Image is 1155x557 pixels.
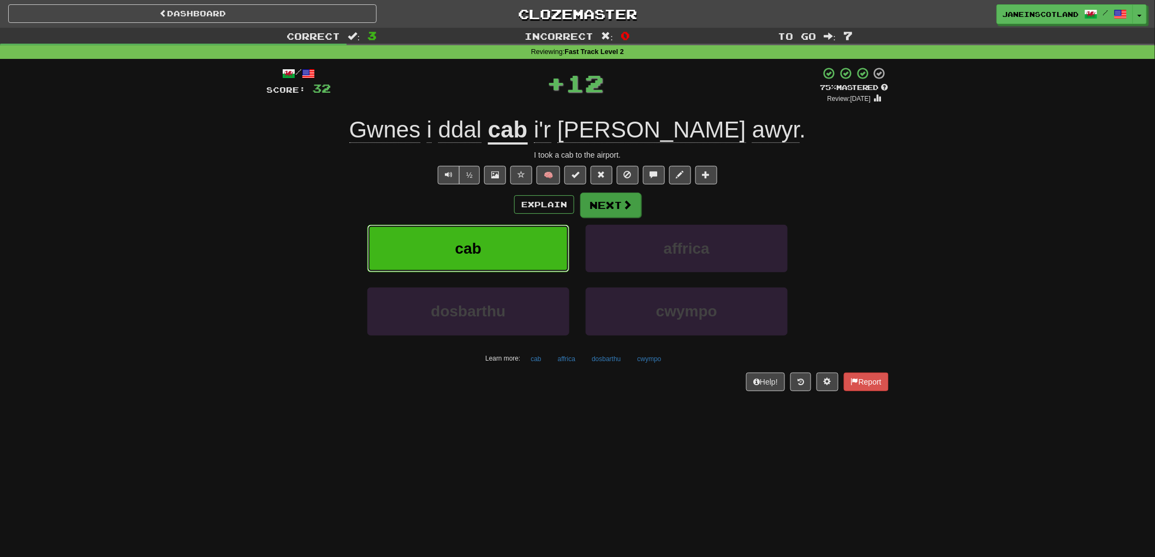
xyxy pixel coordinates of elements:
[348,32,360,41] span: :
[436,166,480,184] div: Text-to-speech controls
[586,288,788,335] button: cwympo
[820,83,889,93] div: Mastered
[752,117,799,143] span: awyr
[746,373,785,391] button: Help!
[485,355,520,362] small: Learn more:
[790,373,811,391] button: Round history (alt+y)
[552,351,581,367] button: affrica
[617,166,639,184] button: Ignore sentence (alt+i)
[312,81,331,95] span: 32
[664,240,710,257] span: affrica
[510,166,532,184] button: Favorite sentence (alt+f)
[564,166,586,184] button: Set this sentence to 100% Mastered (alt+m)
[537,166,560,184] button: 🧠
[525,351,547,367] button: cab
[349,117,421,143] span: Gwnes
[997,4,1133,24] a: JaneinScotland /
[438,166,460,184] button: Play sentence audio (ctl+space)
[287,31,341,41] span: Correct
[514,195,574,214] button: Explain
[459,166,480,184] button: ½
[824,32,836,41] span: :
[843,29,853,42] span: 7
[778,31,817,41] span: To go
[367,29,377,42] span: 3
[827,95,871,103] small: Review: [DATE]
[266,67,331,80] div: /
[656,303,717,320] span: cwympo
[488,117,527,145] u: cab
[566,69,604,97] span: 12
[632,351,668,367] button: cwympo
[534,117,551,143] span: i'r
[393,4,761,23] a: Clozemaster
[695,166,717,184] button: Add to collection (alt+a)
[557,117,746,143] span: [PERSON_NAME]
[602,32,614,41] span: :
[586,351,627,367] button: dosbarthu
[367,288,569,335] button: dosbarthu
[528,117,806,143] span: .
[643,166,665,184] button: Discuss sentence (alt+u)
[621,29,630,42] span: 0
[669,166,691,184] button: Edit sentence (alt+d)
[591,166,612,184] button: Reset to 0% Mastered (alt+r)
[586,225,788,272] button: affrica
[525,31,594,41] span: Incorrect
[438,117,481,143] span: ddal
[1003,9,1079,19] span: JaneinScotland
[8,4,377,23] a: Dashboard
[565,48,624,56] strong: Fast Track Level 2
[580,193,641,218] button: Next
[820,83,836,92] span: 75 %
[547,67,566,99] span: +
[266,149,889,160] div: I took a cab to the airport.
[844,373,889,391] button: Report
[367,225,569,272] button: cab
[266,85,306,94] span: Score:
[1103,9,1109,16] span: /
[431,303,506,320] span: dosbarthu
[427,117,432,143] span: i
[455,240,481,257] span: cab
[484,166,506,184] button: Show image (alt+x)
